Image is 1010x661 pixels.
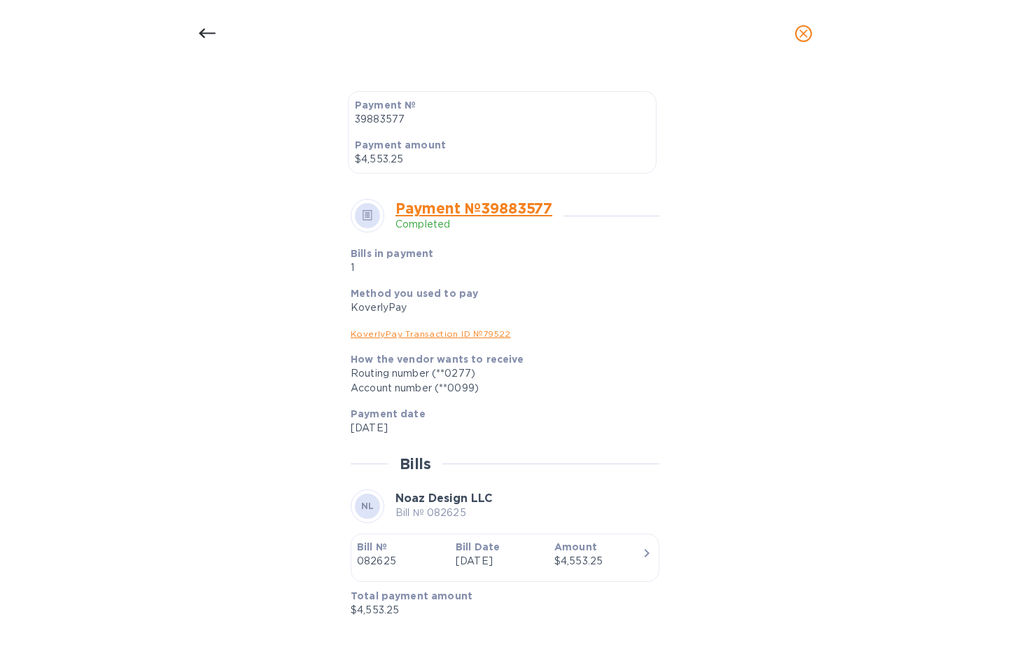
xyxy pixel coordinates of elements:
b: Total payment amount [351,590,472,601]
h2: Bills [400,455,431,473]
b: Bills in payment [351,248,433,259]
b: NL [361,501,374,511]
b: Amount [554,541,597,552]
div: KoverlyPay [351,300,648,315]
a: KoverlyPay Transaction ID № 79522 [351,328,511,339]
b: Payment № [355,99,416,111]
div: Routing number (**0277) [351,366,648,381]
a: Payment № 39883577 [395,200,552,217]
div: $4,553.25 [554,554,642,569]
p: [DATE] [456,554,543,569]
p: [DATE] [351,421,648,436]
b: Noaz Design LLC [395,492,493,505]
b: Bill № [357,541,387,552]
p: Completed [395,217,552,232]
p: 1 [351,260,549,275]
button: close [787,17,820,50]
p: $4,553.25 [355,152,650,167]
b: Payment date [351,408,426,419]
button: Bill №082625Bill Date[DATE]Amount$4,553.25 [351,534,659,582]
b: Bill Date [456,541,500,552]
p: 082625 [357,554,444,569]
b: How the vendor wants to receive [351,354,524,365]
b: Payment amount [355,139,446,151]
div: Account number (**0099) [351,381,648,396]
p: $4,553.25 [351,603,648,618]
b: Method you used to pay [351,288,478,299]
p: 39883577 [355,112,650,127]
p: Bill № 082625 [395,506,493,520]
